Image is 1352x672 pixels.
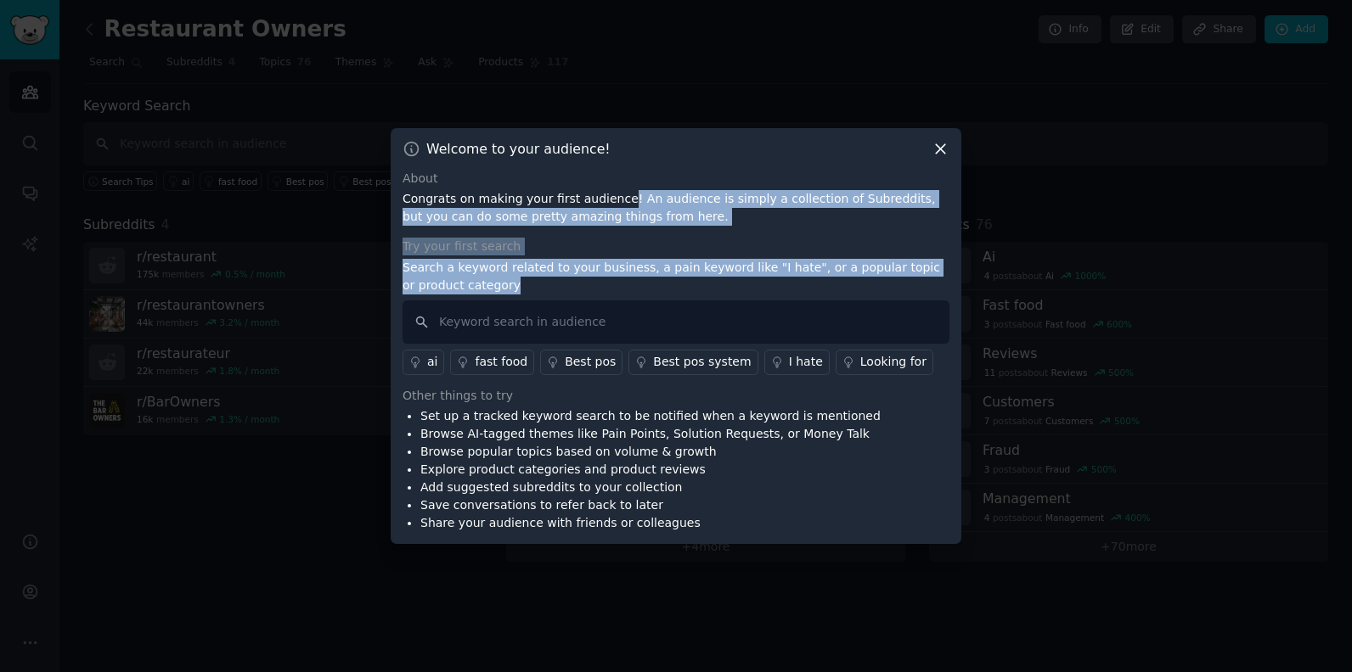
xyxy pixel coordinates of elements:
div: Other things to try [403,387,949,405]
li: Browse popular topics based on volume & growth [420,443,881,461]
div: fast food [475,353,527,371]
li: Add suggested subreddits to your collection [420,479,881,496]
a: Best pos system [628,350,758,375]
div: About [403,170,949,188]
li: Save conversations to refer back to later [420,496,881,514]
div: Best pos system [653,353,751,371]
div: Try your first search [403,238,949,255]
a: Best pos [540,350,622,375]
h3: Welcome to your audience! [426,140,611,158]
div: Best pos [565,353,616,371]
input: Keyword search in audience [403,300,949,344]
li: Set up a tracked keyword search to be notified when a keyword is mentioned [420,407,881,425]
li: Share your audience with friends or colleagues [420,514,881,532]
p: Search a keyword related to your business, a pain keyword like "I hate", or a popular topic or pr... [403,259,949,294]
li: Browse AI-tagged themes like Pain Points, Solution Requests, or Money Talk [420,425,881,443]
div: Looking for [860,353,927,371]
a: ai [403,350,444,375]
p: Congrats on making your first audience! An audience is simply a collection of Subreddits, but you... [403,190,949,226]
a: fast food [450,350,534,375]
a: I hate [764,350,830,375]
div: I hate [789,353,823,371]
a: Looking for [836,350,933,375]
div: ai [427,353,437,371]
li: Explore product categories and product reviews [420,461,881,479]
